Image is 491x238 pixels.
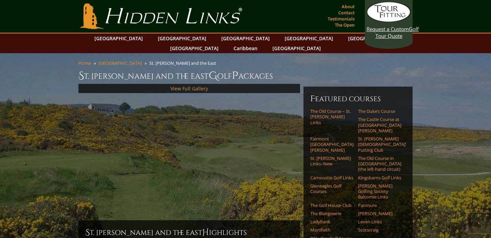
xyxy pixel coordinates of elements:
a: St. [PERSON_NAME] Links–New [310,155,354,167]
h1: St. [PERSON_NAME] and the East olf ackages [78,69,413,83]
a: Request a CustomGolf Tour Quote [367,2,411,39]
span: P [232,69,238,83]
a: [GEOGRAPHIC_DATA] [91,33,146,43]
a: Monifieth [310,227,354,233]
a: Gleneagles Golf Courses [310,183,354,194]
a: Scotscraig [358,227,401,233]
a: [GEOGRAPHIC_DATA] [218,33,273,43]
span: G [209,69,217,83]
a: Carnoustie Golf Links [310,175,354,180]
a: Leven Links [358,219,401,224]
a: The Old Course – St. [PERSON_NAME] Links [310,108,354,125]
a: Home [78,60,91,66]
a: The Blairgowrie [310,211,354,216]
a: The Golf House Club [310,203,354,208]
a: The Old Course in [GEOGRAPHIC_DATA] (the left-hand circuit) [358,155,401,172]
a: [GEOGRAPHIC_DATA] [154,33,210,43]
a: Testimonials [326,14,356,24]
a: Fairmont [GEOGRAPHIC_DATA][PERSON_NAME] [310,136,354,153]
a: Kingsbarns Golf Links [358,175,401,180]
a: Caribbean [230,43,261,53]
a: [GEOGRAPHIC_DATA] [99,60,142,66]
a: St. [PERSON_NAME] [DEMOGRAPHIC_DATA]’ Putting Club [358,136,401,153]
a: [GEOGRAPHIC_DATA] [345,33,400,43]
a: [GEOGRAPHIC_DATA] [167,43,222,53]
a: Panmure [358,203,401,208]
a: [GEOGRAPHIC_DATA] [269,43,324,53]
a: About [340,2,356,11]
span: Request a Custom [367,26,409,32]
a: View Full Gallery [170,85,208,92]
span: H [202,227,209,238]
a: Contact [337,8,356,17]
a: [PERSON_NAME] Golfing Society Balcomie Links [358,183,401,200]
a: [PERSON_NAME] [358,211,401,216]
a: The Open [333,20,356,30]
a: [GEOGRAPHIC_DATA] [281,33,337,43]
h6: Featured Courses [310,93,406,104]
h2: St. [PERSON_NAME] and the East ighlights [85,227,293,238]
a: The Duke’s Course [358,108,401,114]
li: St. [PERSON_NAME] and the East [149,60,219,66]
a: Ladybank [310,219,354,224]
a: The Castle Course at [GEOGRAPHIC_DATA][PERSON_NAME] [358,117,401,133]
